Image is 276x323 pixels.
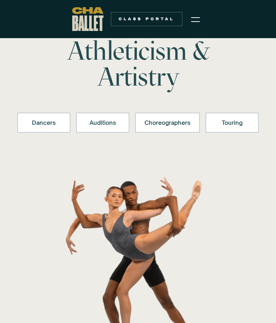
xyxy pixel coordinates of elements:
[135,113,200,133] a: Choreographers
[46,38,230,90] h1: Athleticism & Artistry
[115,16,178,22] div: Class Portal
[215,118,249,127] div: Touring
[27,118,61,127] div: Dancers
[86,118,120,127] div: Auditions
[17,113,70,133] a: Dancers
[206,113,259,133] a: Touring
[111,12,183,26] a: Class Portal
[76,113,129,133] a: Auditions
[144,118,190,127] div: Choreographers
[72,7,103,31] a: home
[187,10,204,28] div: menu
